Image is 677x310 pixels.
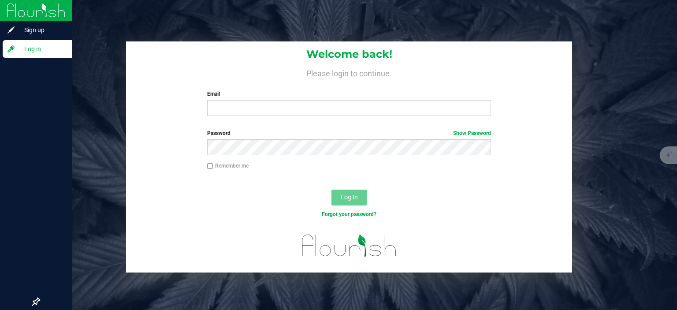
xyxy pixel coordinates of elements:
span: Password [207,130,231,136]
span: Log in [15,44,68,54]
h4: Please login to continue. [126,67,572,78]
span: Sign up [15,25,68,35]
img: flourish_logo.svg [294,228,405,263]
inline-svg: Sign up [7,26,15,34]
label: Email [207,90,491,98]
a: Show Password [453,130,491,136]
inline-svg: Log in [7,45,15,53]
label: Remember me [207,162,249,170]
input: Remember me [207,163,213,169]
span: Log In [341,194,358,201]
h1: Welcome back! [126,49,572,60]
a: Forgot your password? [322,211,376,217]
button: Log In [331,190,367,205]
